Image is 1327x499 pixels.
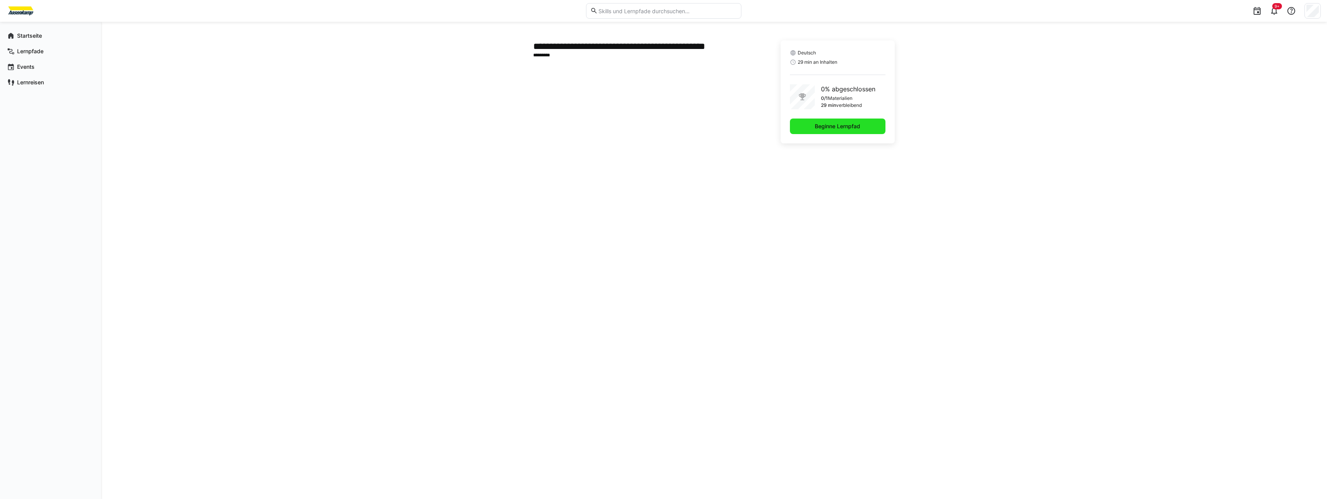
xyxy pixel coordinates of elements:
p: verbleibend [836,102,862,108]
p: 29 min [821,102,836,108]
span: Beginne Lernpfad [814,122,861,130]
span: 29 min an Inhalten [798,59,837,65]
input: Skills und Lernpfade durchsuchen… [598,7,737,14]
span: Deutsch [798,50,816,56]
p: Materialien [828,95,852,101]
button: Beginne Lernpfad [790,119,885,134]
p: 0% abgeschlossen [821,84,875,94]
span: 9+ [1275,4,1280,9]
p: 0/1 [821,95,828,101]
